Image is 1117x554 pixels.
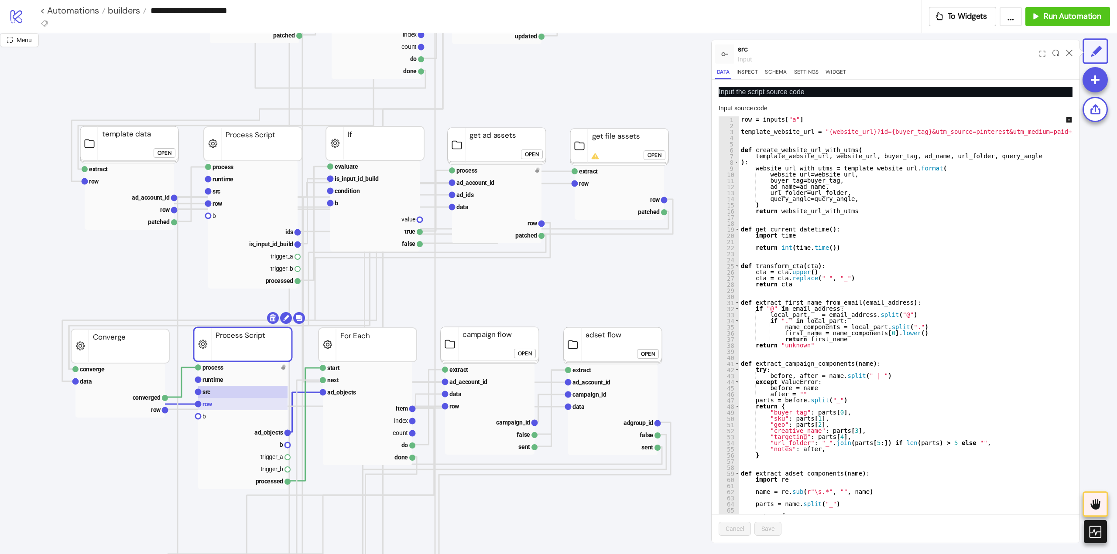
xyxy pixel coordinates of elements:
[719,220,739,226] div: 18
[719,165,739,171] div: 9
[735,226,740,232] span: Toggle code folding, rows 19 through 22
[719,489,739,495] div: 62
[80,366,105,373] text: converge
[1039,51,1045,57] span: expand
[719,452,739,458] div: 56
[719,513,739,519] div: 66
[719,177,739,184] div: 11
[719,446,739,452] div: 55
[719,238,739,245] div: 21
[202,401,212,408] text: row
[719,354,739,360] div: 40
[202,413,206,420] text: b
[249,241,293,248] text: is_input_id_build
[719,312,739,318] div: 33
[719,299,739,306] div: 31
[80,378,92,385] text: data
[1044,11,1101,21] span: Run Automation
[572,367,591,374] text: extract
[719,464,739,470] div: 58
[132,194,170,201] text: ad_account_id
[106,5,140,16] span: builders
[403,31,417,38] text: index
[719,269,739,275] div: 26
[335,200,338,207] text: b
[401,43,417,50] text: count
[449,403,459,410] text: row
[719,116,739,122] div: 1
[456,179,494,186] text: ad_account_id
[719,287,739,293] div: 29
[1025,7,1110,26] button: Run Automation
[160,206,170,213] text: row
[572,403,585,410] text: data
[719,373,739,379] div: 43
[285,228,293,235] text: ids
[456,191,474,198] text: ad_ids
[735,306,740,312] span: Toggle code folding, rows 32 through 37
[17,37,32,44] span: Menu
[212,188,220,195] text: src
[719,367,739,373] div: 42
[719,397,739,403] div: 47
[40,6,106,15] a: < Automations
[719,483,739,489] div: 61
[719,214,739,220] div: 17
[738,54,1036,64] div: input
[735,360,740,367] span: Toggle code folding, rows 41 through 56
[719,306,739,312] div: 32
[735,379,740,385] span: Toggle code folding, rows 44 through 46
[327,364,340,371] text: start
[624,419,653,426] text: adgroup_id
[719,330,739,336] div: 36
[212,176,233,183] text: runtime
[824,68,848,79] button: Widget
[719,129,739,135] div: 3
[335,163,358,170] text: evaluate
[496,419,530,426] text: campaign_id
[719,342,739,348] div: 38
[719,348,739,354] div: 39
[719,190,739,196] div: 13
[151,406,161,413] text: row
[525,150,539,160] div: Open
[154,148,175,158] button: Open
[719,470,739,476] div: 59
[212,212,216,219] text: b
[335,187,360,194] text: condition
[735,367,740,373] span: Toggle code folding, rows 42 through 43
[719,318,739,324] div: 34
[719,440,739,446] div: 54
[396,405,408,412] text: item
[650,196,660,203] text: row
[514,349,536,358] button: Open
[719,103,773,113] label: Input source code
[719,159,739,165] div: 8
[735,263,740,269] span: Toggle code folding, rows 25 through 28
[158,148,171,158] div: Open
[738,44,1036,54] div: src
[719,281,739,287] div: 28
[579,180,589,187] text: row
[719,379,739,385] div: 44
[734,159,739,165] span: Toggle code folding, rows 8 through 16
[735,299,740,306] span: Toggle code folding, rows 31 through 38
[719,415,739,421] div: 50
[521,150,543,159] button: Open
[719,226,739,232] div: 19
[1000,7,1022,26] button: ...
[202,364,223,371] text: process
[528,220,538,227] text: row
[719,391,739,397] div: 46
[719,184,739,190] div: 12
[719,409,739,415] div: 49
[719,257,739,263] div: 24
[719,153,739,159] div: 7
[327,377,339,384] text: next
[948,11,987,21] span: To Widgets
[719,495,739,501] div: 63
[735,318,740,324] span: Toggle code folding, rows 34 through 37
[572,379,610,386] text: ad_account_id
[202,376,223,383] text: runtime
[579,168,598,175] text: extract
